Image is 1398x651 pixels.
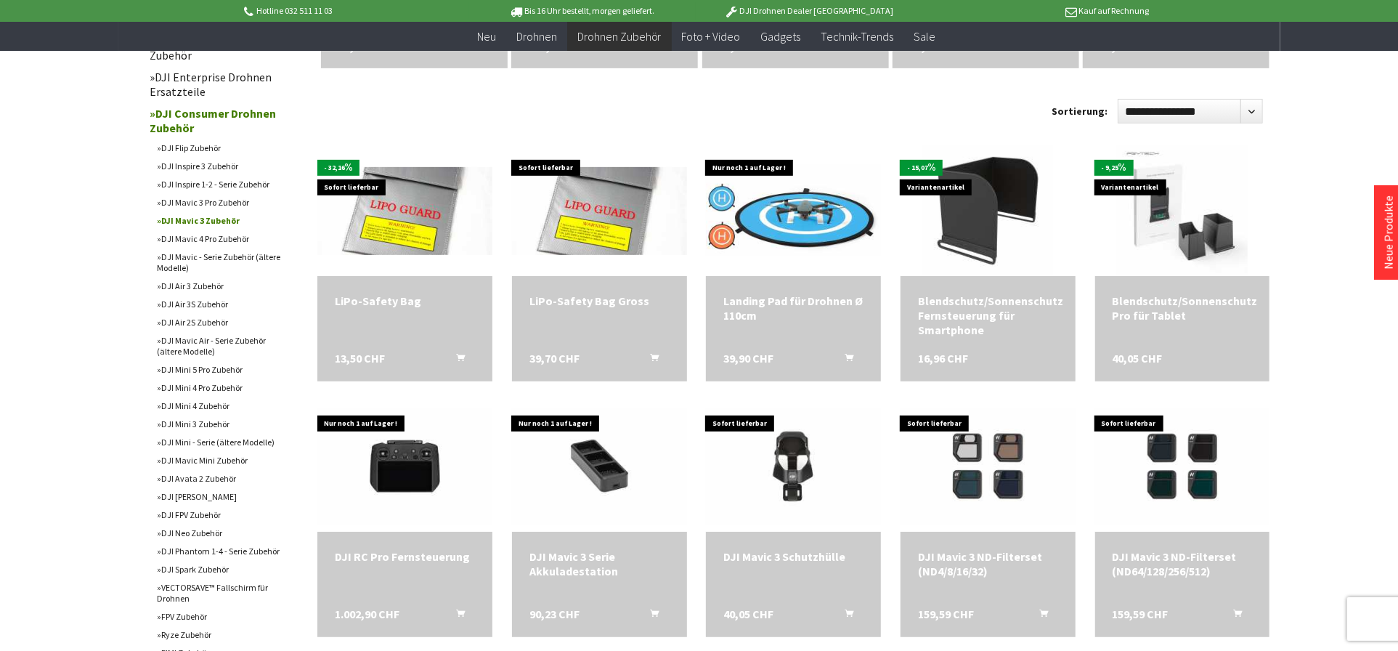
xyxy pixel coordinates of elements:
a: DJI Enterprise Drohnen Ersatzteile [143,66,288,102]
a: DJI RC Pro Fernsteuerung 1.002,90 CHF In den Warenkorb [335,549,475,564]
a: Technik-Trends [811,22,904,52]
div: DJI Mavic 3 ND-Filterset (ND4/8/16/32) [918,549,1058,578]
a: DJI Mini 3 Zubehör [150,415,288,433]
button: In den Warenkorb [439,607,474,626]
div: LiPo-Safety Bag Gross [529,294,670,308]
span: 16,96 CHF [918,351,968,365]
a: DJI Air 2S Zubehör [150,313,288,331]
a: DJI Mini - Serie (ältere Modelle) [150,433,288,451]
a: Neu [467,22,506,52]
a: DJI FPV Zubehör [150,506,288,524]
a: FPV Zubehör [150,607,288,626]
span: 90,23 CHF [529,607,580,621]
img: LiPo-Safety Bag Gross [512,167,687,255]
span: 40,05 CHF [723,607,773,621]
a: VECTORSAVE™ Fallschirm für Drohnen [150,578,288,607]
p: Hotline 032 511 11 03 [242,2,468,20]
a: LiPo-Safety Bag Gross 39,70 CHF In den Warenkorb [529,294,670,308]
img: Landing Pad für Drohnen Ø 110cm [706,165,881,256]
button: In den Warenkorb [633,351,668,370]
a: DJI Flip Zubehör [150,139,288,157]
span: Technik-Trends [821,29,894,44]
a: DJI Consumer Drohnen Zubehör [143,102,288,139]
p: Kauf auf Rechnung [922,2,1149,20]
label: Sortierung: [1052,100,1108,123]
span: Gadgets [761,29,801,44]
img: Blendschutz/Sonnenschutz Fernsteuerung für Smartphone [922,145,1053,276]
a: Gadgets [751,22,811,52]
p: Bis 16 Uhr bestellt, morgen geliefert. [468,2,695,20]
span: 159,59 CHF [918,607,974,621]
a: DJI Mavic 3 Pro Zubehör [150,193,288,211]
a: Blendschutz/Sonnenschutz Pro für Tablet 40,05 CHF [1113,294,1253,323]
a: LiPo-Safety Bag 13,50 CHF In den Warenkorb [335,294,475,308]
a: DJI Mavic 3 Serie Akkuladestation 90,23 CHF In den Warenkorb [529,549,670,578]
img: LiPo-Safety Bag [317,167,492,255]
span: 1.002,90 CHF [335,607,399,621]
a: Drohnen Zubehör [567,22,672,52]
a: DJI Mini 4 Zubehör [150,397,288,415]
span: 13,50 CHF [335,351,385,365]
a: Sale [904,22,946,52]
span: 159,59 CHF [1113,607,1169,621]
a: DJI Air 3S Zubehör [150,295,288,313]
div: DJI Mavic 3 Schutzhülle [723,549,863,564]
div: DJI Mavic 3 Serie Akkuladestation [529,549,670,578]
a: DJI Mavic Air - Serie Zubehör (ältere Modelle) [150,331,288,360]
button: In den Warenkorb [827,351,862,370]
p: DJI Drohnen Dealer [GEOGRAPHIC_DATA] [696,2,922,20]
a: DJI Mavic Mini Zubehör [150,451,288,469]
span: Drohnen Zubehör [577,29,662,44]
a: DJI Mavic 3 Schutzhülle 40,05 CHF In den Warenkorb [723,549,863,564]
button: In den Warenkorb [827,607,862,626]
a: DJI Mavic 4 Pro Zubehör [150,230,288,248]
a: DJI [PERSON_NAME] [150,488,288,506]
span: 39,70 CHF [529,351,580,365]
div: Blendschutz/Sonnenschutz Fernsteuerung für Smartphone [918,294,1058,337]
button: In den Warenkorb [1022,607,1057,626]
a: DJI Mini 4 Pro Zubehör [150,379,288,397]
a: DJI Mavic 3 ND-Filterset (ND4/8/16/32) 159,59 CHF In den Warenkorb [918,549,1058,578]
a: DJI Avata 2 Zubehör [150,469,288,488]
a: Neue Produkte [1381,195,1396,270]
button: In den Warenkorb [439,351,474,370]
img: DJI Mavic 3 Schutzhülle [706,408,881,525]
span: Sale [914,29,936,44]
img: Blendschutz/Sonnenschutz Pro für Tablet [1117,145,1248,276]
a: Drohnen [506,22,567,52]
button: In den Warenkorb [633,607,668,626]
a: Ryze Zubehör [150,626,288,644]
a: Foto + Video [672,22,751,52]
span: Drohnen [516,29,557,44]
a: DJI Mavic 3 Zubehör [150,211,288,230]
div: DJI Mavic 3 ND-Filterset (ND64/128/256/512) [1113,549,1253,578]
div: Landing Pad für Drohnen Ø 110cm [723,294,863,323]
span: Neu [477,29,496,44]
a: Blendschutz/Sonnenschutz Fernsteuerung für Smartphone 16,96 CHF [918,294,1058,337]
a: DJI Mini 5 Pro Zubehör [150,360,288,379]
button: In den Warenkorb [1216,607,1251,626]
a: DJI Inspire 1-2 - Serie Zubehör [150,175,288,193]
a: DJI Neo Zubehör [150,524,288,542]
div: Blendschutz/Sonnenschutz Pro für Tablet [1113,294,1253,323]
a: DJI Spark Zubehör [150,560,288,578]
span: 40,05 CHF [1113,351,1163,365]
div: DJI RC Pro Fernsteuerung [335,549,475,564]
img: DJI RC Pro Fernsteuerung [317,408,492,525]
span: Foto + Video [682,29,741,44]
div: LiPo-Safety Bag [335,294,475,308]
img: DJI Mavic 3 ND-Filterset (ND4/8/16/32) [901,408,1076,525]
a: DJI Air 3 Zubehör [150,277,288,295]
a: DJI Mavic - Serie Zubehör (ältere Modelle) [150,248,288,277]
a: DJI Inspire 3 Zubehör [150,157,288,175]
a: DJI Mavic 3 ND-Filterset (ND64/128/256/512) 159,59 CHF In den Warenkorb [1113,549,1253,578]
a: DJI Phantom 1-4 - Serie Zubehör [150,542,288,560]
img: DJI Mavic 3 ND-Filterset (ND64/128/256/512) [1095,408,1270,525]
a: Landing Pad für Drohnen Ø 110cm 39,90 CHF In den Warenkorb [723,294,863,323]
img: DJI Mavic 3 Serie Akkuladestation [512,408,687,525]
span: 39,90 CHF [723,351,773,365]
